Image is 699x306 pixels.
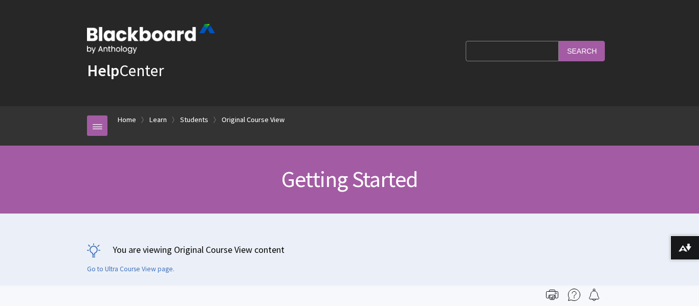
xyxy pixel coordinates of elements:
p: You are viewing Original Course View content [87,243,612,256]
input: Search [559,41,605,61]
img: Blackboard by Anthology [87,24,215,54]
a: HelpCenter [87,60,164,81]
span: Getting Started [281,165,418,193]
img: Follow this page [588,289,600,301]
a: Home [118,113,136,126]
img: Print [546,289,558,301]
strong: Help [87,60,119,81]
a: Learn [149,113,167,126]
a: Go to Ultra Course View page. [87,265,174,274]
a: Students [180,113,208,126]
a: Original Course View [222,113,285,126]
img: More help [568,289,580,301]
